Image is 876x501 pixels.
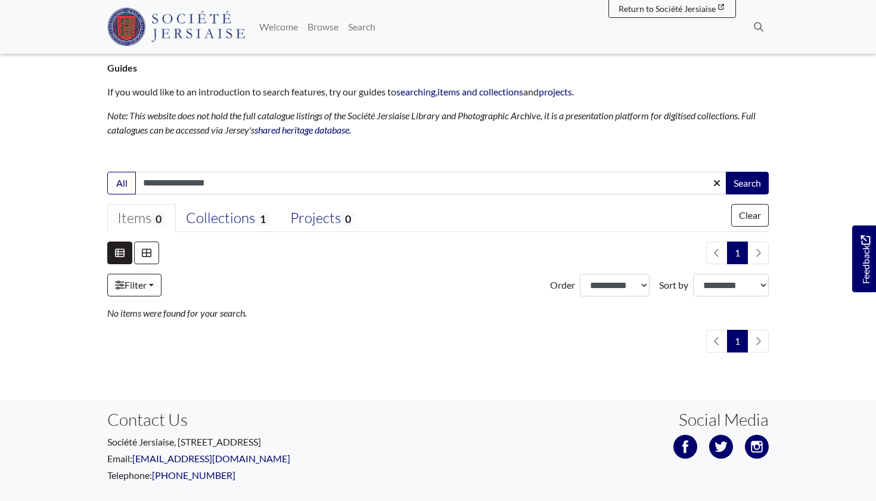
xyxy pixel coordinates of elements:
[255,211,269,227] span: 1
[550,278,575,292] label: Order
[107,85,769,99] p: If you would like to an introduction to search features, try our guides to , and .
[107,5,245,49] a: Société Jersiaise logo
[852,225,876,292] a: Would you like to provide feedback?
[254,15,303,39] a: Welcome
[659,278,688,292] label: Sort by
[341,211,355,227] span: 0
[107,435,429,449] p: Société Jersiaise, [STREET_ADDRESS]
[132,453,290,464] a: [EMAIL_ADDRESS][DOMAIN_NAME]
[679,410,769,430] h3: Social Media
[135,172,727,194] input: Enter one or more search terms...
[343,15,380,39] a: Search
[107,274,161,296] a: Filter
[858,236,872,284] span: Feedback
[107,410,429,430] h3: Contact Us
[706,242,728,264] li: Previous page
[303,15,343,39] a: Browse
[619,4,716,14] span: Return to Société Jersiaise
[107,307,247,318] em: No items were found for your search.
[727,330,748,352] span: Goto page 1
[107,62,137,73] strong: Guides
[396,86,436,97] a: searching
[107,110,756,135] em: Note: This website does not hold the full catalogue listings of the Société Jersiaise Library and...
[107,451,429,466] p: Email:
[107,8,245,46] img: Société Jersiaise
[706,330,728,352] li: Previous page
[731,204,769,227] button: Clear
[254,124,349,135] a: shared heritage database
[107,468,429,483] p: Telephone:
[701,330,769,352] nav: pagination
[726,172,769,194] button: Search
[186,209,269,227] div: Collections
[290,209,355,227] div: Projects
[539,86,572,97] a: projects
[151,211,166,227] span: 0
[437,86,523,97] a: items and collections
[117,209,166,227] div: Items
[107,172,136,194] button: All
[701,242,769,264] nav: pagination
[727,242,748,264] span: Goto page 1
[152,469,235,481] a: [PHONE_NUMBER]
